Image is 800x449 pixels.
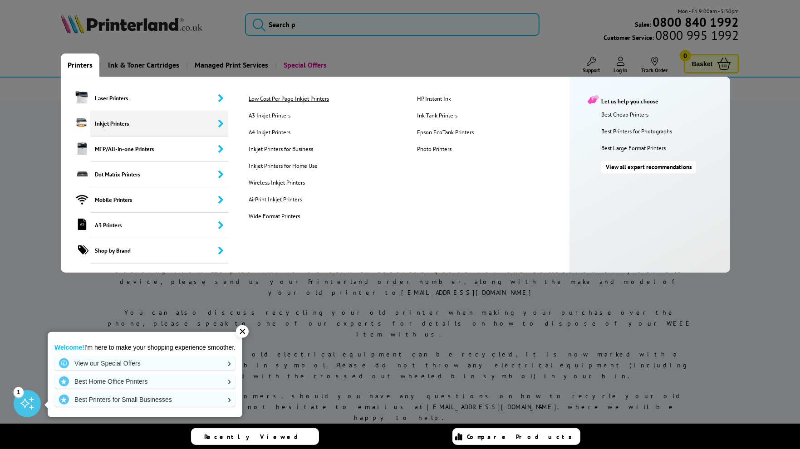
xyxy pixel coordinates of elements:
[54,374,236,389] a: Best Home Office Printers
[236,325,249,338] div: ✕
[242,95,409,102] a: Low Cost Per Page Inkjet Printers
[601,161,696,173] a: View all expert recommendations
[90,111,228,137] span: Inkjet Printers
[601,111,726,118] a: Best Cheap Printers
[90,86,228,111] span: Laser Printers
[54,344,84,351] strong: Welcome!
[191,428,319,445] a: Recently Viewed
[410,112,578,119] a: Ink Tank Printers
[242,195,409,203] a: AirPrint Inkjet Printers
[61,238,228,264] a: Shop by Brand
[242,162,409,170] a: Inkjet Printers for Home Use
[410,145,578,153] a: Photo Printers
[90,187,228,213] span: Mobile Printers
[467,433,577,441] span: Compare Products
[61,213,228,238] a: A3 Printers
[242,128,409,136] a: A4 Inkjet Printers
[54,356,236,371] a: View our Special Offers
[61,54,99,77] a: Printers
[242,112,409,119] a: A3 Inkjet Printers
[61,86,228,111] a: Laser Printers
[14,387,24,397] div: 1
[61,111,228,137] a: Inkjet Printers
[61,187,228,213] a: Mobile Printers
[90,162,228,187] span: Dot Matrix Printers
[90,238,228,264] span: Shop by Brand
[205,433,308,441] span: Recently Viewed
[410,95,578,102] a: HP Instant Ink
[242,179,409,186] a: Wireless Inkjet Printers
[601,127,726,135] a: Best Printers for Photographs
[242,145,409,153] a: Inkjet Printers for Business
[54,392,236,407] a: Best Printers for Small Businesses
[61,162,228,187] a: Dot Matrix Printers
[601,144,726,152] a: Best Large Format Printers
[452,428,580,445] a: Compare Products
[90,213,228,238] span: A3 Printers
[61,137,228,162] a: MFP/All-in-one Printers
[588,95,721,105] div: Let us help you choose
[242,212,409,220] a: Wide Format Printers
[410,128,578,136] a: Epson EcoTank Printers
[54,343,236,351] p: I'm here to make your shopping experience smoother.
[90,137,228,162] span: MFP/All-in-one Printers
